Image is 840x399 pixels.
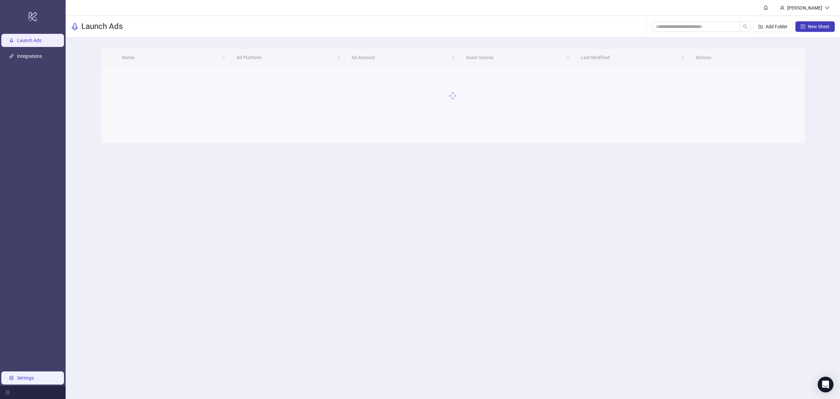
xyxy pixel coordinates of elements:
[808,24,829,29] span: New Sheet
[17,375,34,381] a: Settings
[818,377,833,392] div: Open Intercom Messenger
[766,24,787,29] span: Add Folder
[764,5,768,10] span: bell
[780,6,785,10] span: user
[17,38,41,43] a: Launch Ads
[801,24,805,29] span: plus-square
[795,21,835,32] button: New Sheet
[743,24,747,29] span: search
[81,21,123,32] h3: Launch Ads
[758,24,763,29] span: folder-add
[785,4,825,11] div: [PERSON_NAME]
[17,54,42,59] a: Integrations
[5,390,10,395] span: menu-fold
[825,6,829,10] span: down
[753,21,793,32] button: Add Folder
[71,23,79,31] span: rocket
